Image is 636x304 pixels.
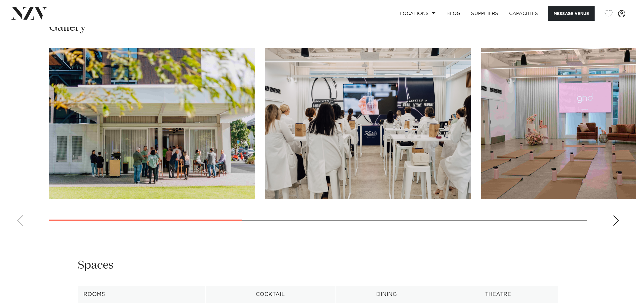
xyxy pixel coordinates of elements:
[504,6,544,21] a: Capacities
[49,20,86,35] h2: Gallery
[78,286,205,303] th: Rooms
[548,6,595,21] button: Message Venue
[466,6,503,21] a: SUPPLIERS
[49,48,255,199] swiper-slide: 1 / 7
[205,286,335,303] th: Cocktail
[265,48,471,199] swiper-slide: 2 / 7
[438,286,558,303] th: Theatre
[11,7,47,19] img: nzv-logo.png
[394,6,441,21] a: Locations
[78,258,114,273] h2: Spaces
[335,286,438,303] th: Dining
[441,6,466,21] a: BLOG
